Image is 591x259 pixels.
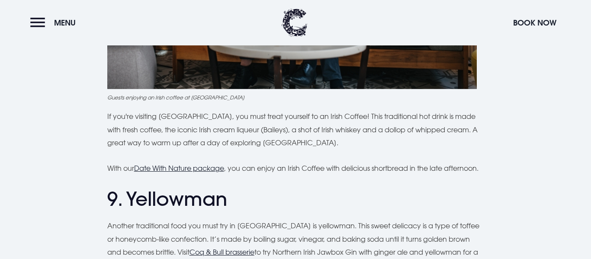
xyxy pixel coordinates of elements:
img: Clandeboye Lodge [282,9,308,37]
a: Coq & Bull brasserie [190,248,254,256]
h2: 9. Yellowman [107,188,484,211]
figcaption: Guests enjoying an Irish coffee at [GEOGRAPHIC_DATA] [107,93,484,101]
span: Menu [54,18,76,28]
p: With our , you can enjoy an Irish Coffee with delicious shortbread in the late afternoon. [107,162,484,175]
a: Date With Nature package [134,164,224,173]
p: If you're visiting [GEOGRAPHIC_DATA], you must treat yourself to an Irish Coffee! This traditiona... [107,110,484,149]
button: Menu [30,13,80,32]
button: Book Now [509,13,561,32]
